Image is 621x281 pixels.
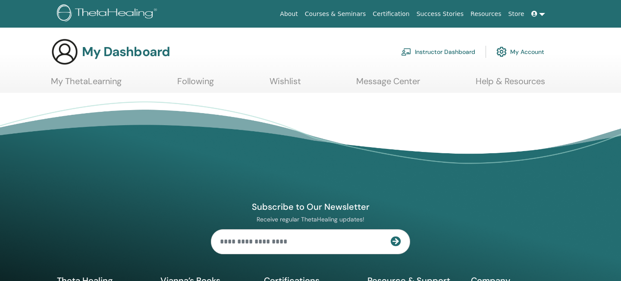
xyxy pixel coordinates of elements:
img: logo.png [57,4,160,24]
a: Wishlist [270,76,301,93]
a: Courses & Seminars [301,6,370,22]
a: About [276,6,301,22]
h3: My Dashboard [82,44,170,60]
a: My ThetaLearning [51,76,122,93]
img: generic-user-icon.jpg [51,38,78,66]
p: Receive regular ThetaHealing updates! [211,215,410,223]
a: Resources [467,6,505,22]
h4: Subscribe to Our Newsletter [211,201,410,212]
a: Message Center [356,76,420,93]
a: Instructor Dashboard [401,42,475,61]
img: cog.svg [496,44,507,59]
img: chalkboard-teacher.svg [401,48,411,56]
a: Success Stories [413,6,467,22]
a: Store [505,6,528,22]
a: Help & Resources [476,76,545,93]
a: Certification [369,6,413,22]
a: My Account [496,42,544,61]
a: Following [177,76,214,93]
